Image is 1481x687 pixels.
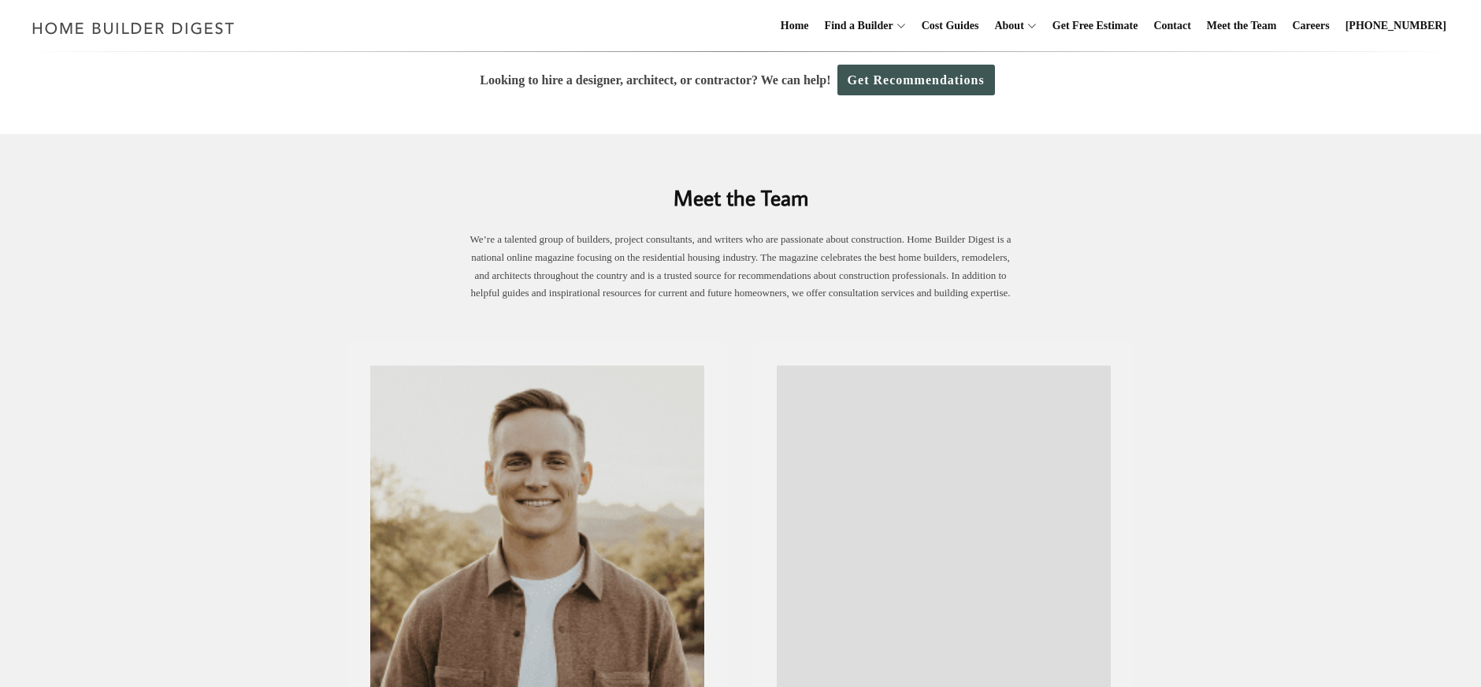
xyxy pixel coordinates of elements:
[1201,1,1283,51] a: Meet the Team
[915,1,985,51] a: Cost Guides
[837,65,995,95] a: Get Recommendations
[988,1,1023,51] a: About
[1339,1,1453,51] a: [PHONE_NUMBER]
[1147,1,1197,51] a: Contact
[774,1,815,51] a: Home
[1286,1,1336,51] a: Careers
[25,13,242,43] img: Home Builder Digest
[1046,1,1145,51] a: Get Free Estimate
[347,159,1134,214] h2: Meet the Team
[818,1,893,51] a: Find a Builder
[465,231,1016,303] p: We’re a talented group of builders, project consultants, and writers who are passionate about con...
